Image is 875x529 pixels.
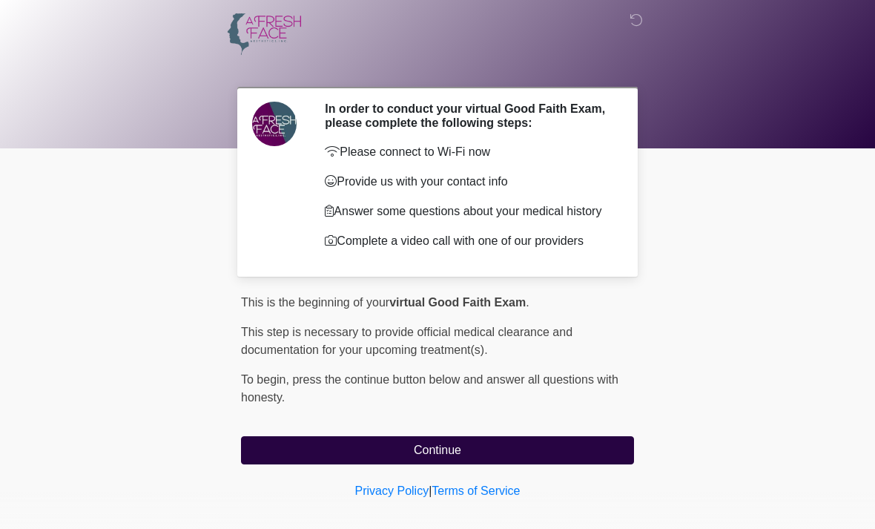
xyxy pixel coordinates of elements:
strong: virtual Good Faith Exam [389,296,526,309]
p: Please connect to Wi-Fi now [325,143,612,161]
button: Continue [241,436,634,464]
p: Provide us with your contact info [325,173,612,191]
img: A Fresh Face Aesthetics Inc Logo [226,11,302,56]
p: Complete a video call with one of our providers [325,232,612,250]
a: Terms of Service [432,484,520,497]
img: Agent Avatar [252,102,297,146]
span: . [526,296,529,309]
h2: In order to conduct your virtual Good Faith Exam, please complete the following steps: [325,102,612,130]
span: To begin, [241,373,292,386]
a: Privacy Policy [355,484,429,497]
p: Answer some questions about your medical history [325,203,612,220]
span: press the continue button below and answer all questions with honesty. [241,373,618,404]
span: This step is necessary to provide official medical clearance and documentation for your upcoming ... [241,326,572,356]
a: | [429,484,432,497]
span: This is the beginning of your [241,296,389,309]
